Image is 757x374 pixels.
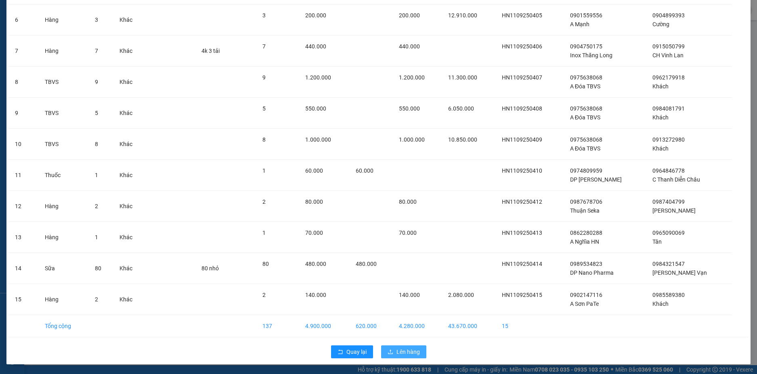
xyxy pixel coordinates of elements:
[495,315,563,337] td: 15
[652,21,669,27] span: Cường
[502,261,542,267] span: HN1109250414
[8,36,38,67] td: 7
[502,74,542,81] span: HN1109250407
[399,292,420,298] span: 140.000
[38,315,88,337] td: Tổng cộng
[8,191,38,222] td: 12
[399,74,425,81] span: 1.200.000
[113,160,146,191] td: Khác
[113,253,146,284] td: Khác
[113,222,146,253] td: Khác
[38,4,88,36] td: Hàng
[338,349,343,355] span: rollback
[8,129,38,160] td: 10
[262,74,266,81] span: 9
[95,79,98,85] span: 9
[8,4,38,36] td: 6
[95,234,98,240] span: 1
[305,136,331,143] span: 1.000.000
[262,43,266,50] span: 7
[652,136,685,143] span: 0913272980
[38,222,88,253] td: Hàng
[305,12,326,19] span: 200.000
[356,261,377,267] span: 480.000
[305,105,326,112] span: 550.000
[113,284,146,315] td: Khác
[45,40,183,50] li: Hotline: 0932685789
[570,52,612,59] span: Inox Thăng Long
[570,292,602,298] span: 0902147116
[305,230,323,236] span: 70.000
[448,292,474,298] span: 2.080.000
[262,167,266,174] span: 1
[95,141,98,147] span: 8
[570,74,602,81] span: 0975638068
[8,222,38,253] td: 13
[45,20,183,40] li: 115 Hà Huy Tập, thị trấn [GEOGRAPHIC_DATA], [GEOGRAPHIC_DATA]
[652,292,685,298] span: 0985589380
[305,167,323,174] span: 60.000
[95,110,98,116] span: 5
[570,145,600,152] span: A Đóa TBVS
[38,284,88,315] td: Hàng
[652,238,662,245] span: Tân
[346,347,367,356] span: Quay lại
[652,145,669,152] span: Khách
[305,43,326,50] span: 440.000
[399,43,420,50] span: 440.000
[113,98,146,129] td: Khác
[8,67,38,98] td: 8
[570,21,589,27] span: A Mạnh
[75,9,153,19] b: Hưng Toàn Phát
[8,284,38,315] td: 15
[113,129,146,160] td: Khác
[95,172,98,178] span: 1
[570,136,602,143] span: 0975638068
[38,160,88,191] td: Thuốc
[502,198,542,205] span: HN1109250412
[381,345,426,358] button: uploadLên hàng
[652,52,684,59] span: CH Vinh Lan
[502,292,542,298] span: HN1109250415
[356,167,373,174] span: 60.000
[448,105,474,112] span: 6.050.000
[399,136,425,143] span: 1.000.000
[570,167,602,174] span: 0974809959
[448,12,477,19] span: 12.910.000
[396,347,420,356] span: Lên hàng
[570,176,622,183] span: DP [PERSON_NAME]
[38,191,88,222] td: Hàng
[38,98,88,129] td: TBVS
[570,43,602,50] span: 0904750175
[38,129,88,160] td: TBVS
[262,230,266,236] span: 1
[652,74,685,81] span: 0962179918
[113,36,146,67] td: Khác
[38,36,88,67] td: Hàng
[442,315,495,337] td: 43.670.000
[570,230,602,236] span: 0862280288
[570,238,599,245] span: A Nghĩa HN
[399,230,417,236] span: 70.000
[502,43,542,50] span: HN1109250406
[502,12,542,19] span: HN1109250405
[502,136,542,143] span: HN1109250409
[262,261,269,267] span: 80
[331,345,373,358] button: rollbackQuay lại
[299,315,349,337] td: 4.900.000
[77,52,151,62] b: Gửi khách hàng
[399,12,420,19] span: 200.000
[652,301,669,307] span: Khách
[448,136,477,143] span: 10.850.000
[652,270,707,276] span: [PERSON_NAME] Vạn
[8,160,38,191] td: 11
[95,48,98,54] span: 7
[570,198,602,205] span: 0987678706
[399,198,417,205] span: 80.000
[652,43,685,50] span: 0915050799
[652,230,685,236] span: 0965090069
[95,203,98,209] span: 2
[570,207,600,214] span: Thuận Seka
[262,198,266,205] span: 2
[652,167,685,174] span: 0964846778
